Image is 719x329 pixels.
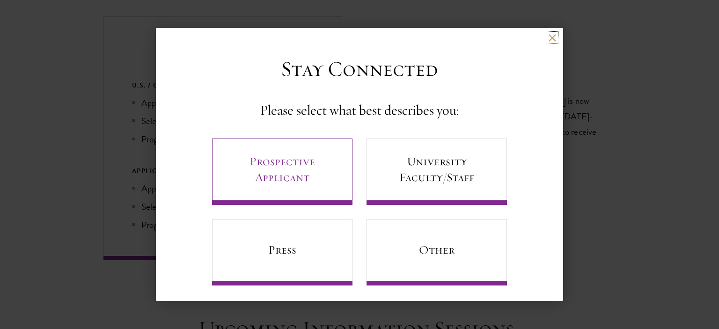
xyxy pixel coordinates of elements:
[212,139,352,205] a: Prospective Applicant
[367,139,507,205] a: University Faculty/Staff
[212,219,352,285] a: Press
[281,56,438,82] h3: Stay Connected
[367,219,507,285] a: Other
[260,101,459,120] h4: Please select what best describes you:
